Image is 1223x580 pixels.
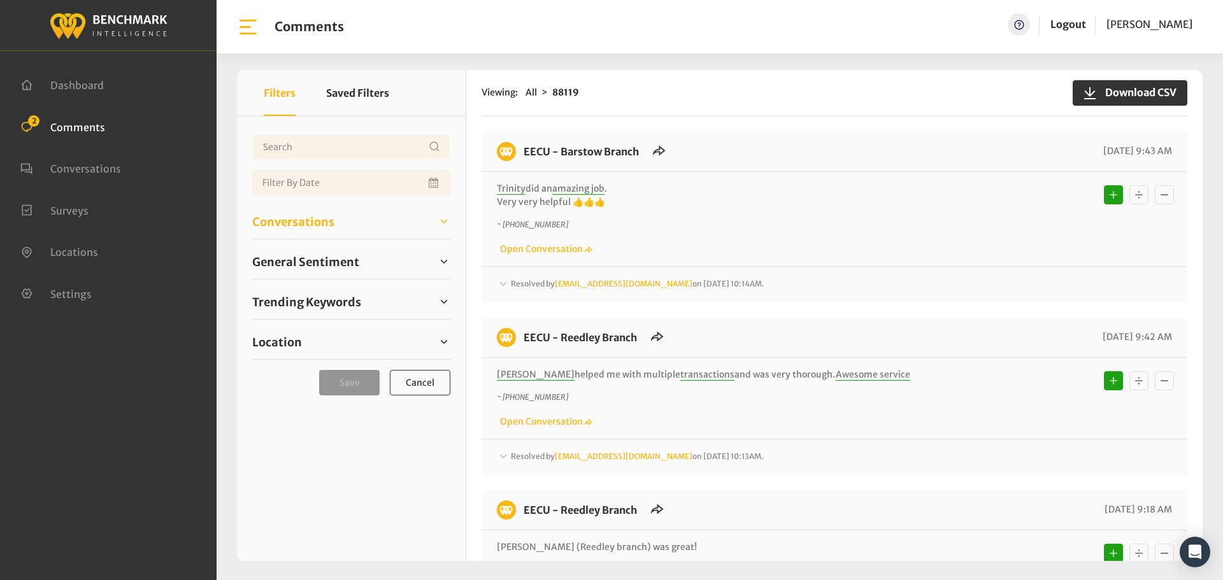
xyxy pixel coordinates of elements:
p: did an . Very very helpful 👍👍👍 [497,182,1003,209]
button: Open Calendar [426,170,443,195]
div: Open Intercom Messenger [1180,537,1210,567]
span: Viewing: [482,86,518,99]
img: benchmark [497,500,516,520]
a: Conversations [252,212,450,231]
a: Locations [20,244,98,257]
span: [DATE] 9:18 AM [1101,504,1172,515]
span: All [526,87,537,98]
i: ~ [PHONE_NUMBER] [497,220,568,229]
span: Locations [50,246,98,258]
p: [PERSON_NAME] (Reedley branch) was great! [497,541,1003,554]
a: Conversations [20,161,121,174]
a: General Sentiment [252,252,450,271]
a: Comments 2 [20,120,105,132]
span: 2 [28,115,39,127]
strong: 88119 [552,87,579,98]
h6: EECU - Reedley Branch [516,328,645,347]
img: benchmark [497,328,516,347]
span: [DATE] 9:43 AM [1100,145,1172,157]
div: Basic example [1101,368,1177,393]
div: Resolved by[EMAIL_ADDRESS][DOMAIN_NAME]on [DATE] 10:14AM. [497,277,1172,292]
p: helped me with multiple and was very thorough. [497,368,1003,381]
a: Logout [1050,18,1086,31]
a: Dashboard [20,78,104,90]
a: Open Conversation [497,243,592,255]
h6: EECU - Barstow Branch [516,142,647,161]
span: Location [252,334,302,351]
a: [PERSON_NAME] [1106,13,1192,36]
div: Resolved by[EMAIL_ADDRESS][DOMAIN_NAME]on [DATE] 10:13AM. [497,449,1172,465]
span: Conversations [252,213,334,230]
a: EECU - Reedley Branch [524,331,637,344]
img: bar [237,16,259,38]
h6: EECU - Reedley Branch [516,500,645,520]
a: Logout [1050,13,1086,36]
span: Surveys [50,204,89,216]
a: EECU - Barstow Branch [524,145,639,158]
a: Location [252,332,450,351]
span: transactions [680,369,734,381]
span: Trinity [497,183,526,195]
span: Conversations [50,162,121,175]
span: [PERSON_NAME] [497,369,575,381]
div: Basic example [1101,541,1177,566]
a: [EMAIL_ADDRESS][DOMAIN_NAME] [555,451,692,461]
span: Comments [50,120,105,133]
button: Filters [264,70,296,116]
a: Settings [20,286,92,299]
span: Trending Keywords [252,294,361,311]
img: benchmark [497,142,516,161]
i: ~ [PHONE_NUMBER] [497,392,568,402]
span: Awesome service [836,369,910,381]
a: Open Conversation [497,416,592,427]
img: benchmark [49,10,168,41]
span: [PERSON_NAME] [1106,18,1192,31]
input: Date range input field [252,170,450,195]
span: Download CSV [1098,85,1177,100]
a: Trending Keywords [252,292,450,311]
a: EECU - Reedley Branch [524,504,637,516]
span: amazing job [552,183,604,195]
h1: Comments [275,19,344,34]
span: [DATE] 9:42 AM [1099,331,1172,343]
div: Basic example [1101,182,1177,208]
a: [EMAIL_ADDRESS][DOMAIN_NAME] [555,279,692,288]
input: Username [252,134,450,160]
a: Surveys [20,203,89,216]
button: Cancel [390,370,450,395]
span: General Sentiment [252,253,359,271]
span: Resolved by on [DATE] 10:13AM. [511,451,764,461]
span: Resolved by on [DATE] 10:14AM. [511,279,764,288]
button: Saved Filters [326,70,389,116]
button: Download CSV [1073,80,1187,106]
span: Settings [50,287,92,300]
span: Dashboard [50,79,104,92]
